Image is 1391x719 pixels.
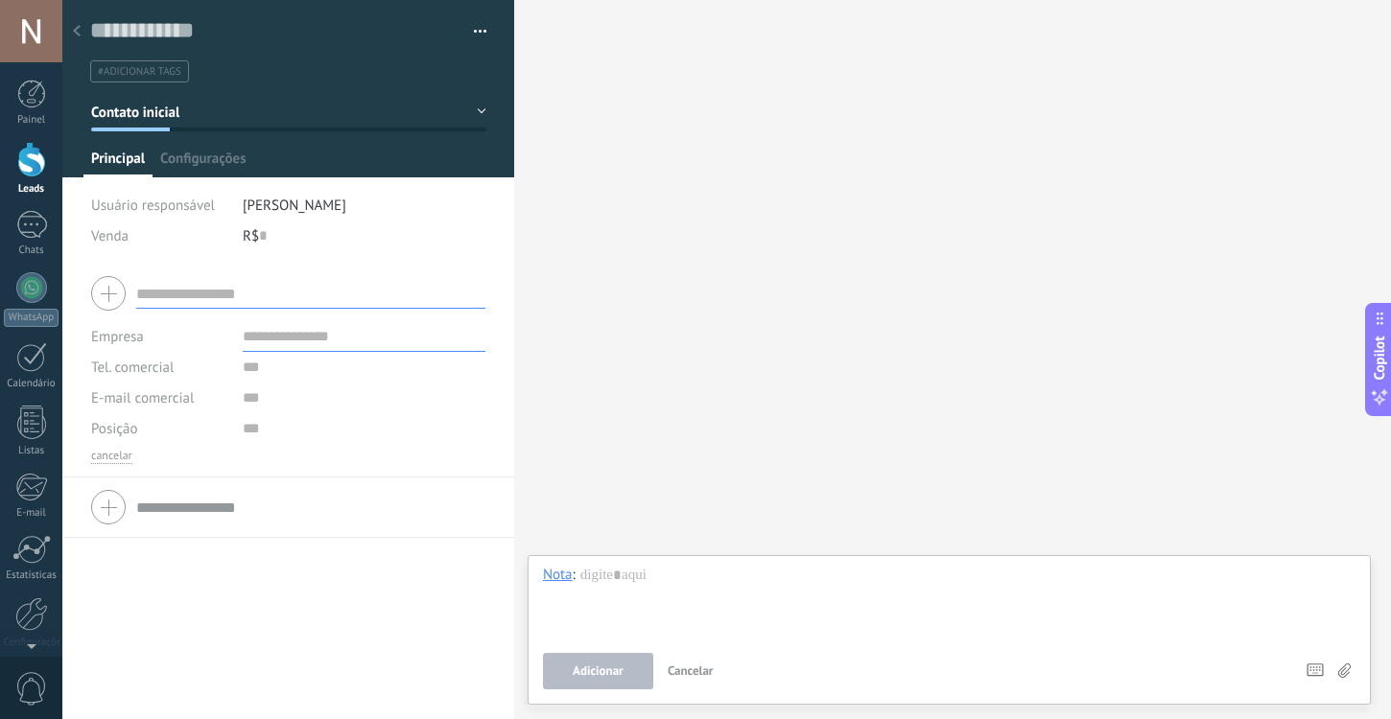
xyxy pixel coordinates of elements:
[91,413,228,444] div: Posição
[4,114,59,127] div: Painel
[91,359,174,377] span: Tel. comercial
[91,449,132,464] button: cancelar
[98,65,181,79] span: #adicionar tags
[543,653,653,689] button: Adicionar
[91,190,228,220] div: Usuário responsável
[1370,336,1389,381] span: Copilot
[4,378,59,390] div: Calendário
[243,220,486,251] div: R$
[160,150,246,177] span: Configurações
[4,569,59,582] div: Estatísticas
[91,220,228,251] div: Venda
[660,653,721,689] button: Cancelar
[91,150,145,177] span: Principal
[4,309,59,327] div: WhatsApp
[4,445,59,457] div: Listas
[4,244,59,257] div: Chats
[243,197,346,215] span: [PERSON_NAME]
[91,383,194,413] button: E-mail comercial
[91,330,144,344] label: Empresa
[573,566,576,585] span: :
[668,662,714,679] span: Cancelar
[91,352,174,383] button: Tel. comercial
[4,507,59,520] div: E-mail
[91,389,194,407] span: E-mail comercial
[573,664,624,678] span: Adicionar
[91,197,215,215] span: Usuário responsável
[4,183,59,196] div: Leads
[91,227,129,245] span: Venda
[91,422,137,436] span: Posição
